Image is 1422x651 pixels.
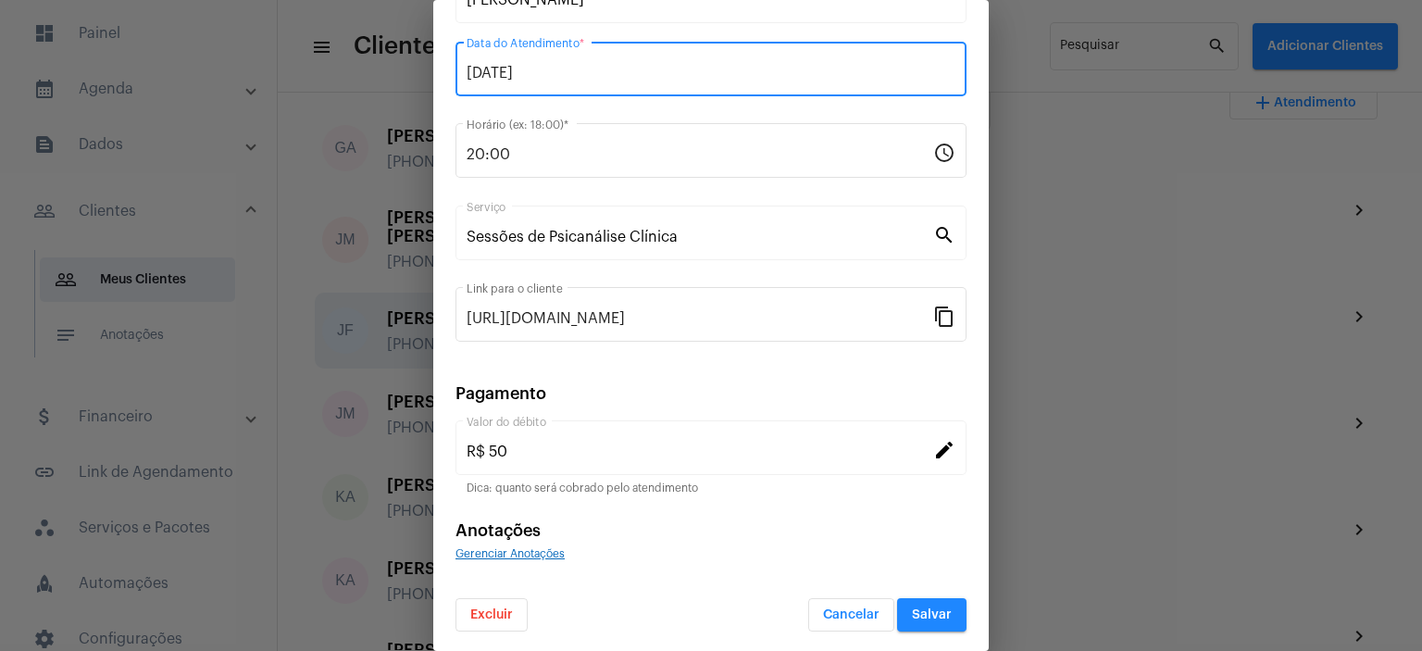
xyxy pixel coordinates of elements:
span: Cancelar [823,608,879,621]
button: Cancelar [808,598,894,632]
button: Excluir [455,598,528,632]
button: Salvar [897,598,967,632]
span: Salvar [912,608,952,621]
mat-icon: content_copy [933,305,955,327]
mat-hint: Dica: quanto será cobrado pelo atendimento [467,482,698,495]
input: Valor [467,444,933,460]
span: Gerenciar Anotações [455,548,565,559]
mat-icon: search [933,223,955,245]
span: Pagamento [455,385,546,402]
input: Pesquisar serviço [467,229,933,245]
span: Anotações [455,522,541,539]
input: Horário [467,146,933,163]
span: Excluir [470,608,513,621]
mat-icon: schedule [933,141,955,163]
input: Link [467,310,933,327]
mat-icon: edit [933,438,955,460]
